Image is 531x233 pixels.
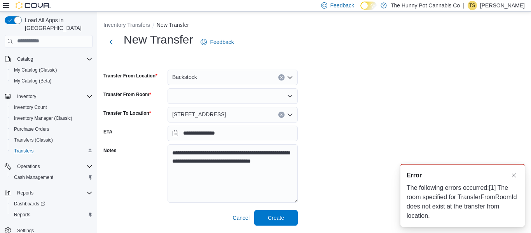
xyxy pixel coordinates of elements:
span: Cancel [232,214,250,222]
button: Catalog [2,54,96,65]
button: Reports [14,188,37,198]
h1: New Transfer [124,32,193,47]
span: My Catalog (Classic) [14,67,57,73]
span: Load All Apps in [GEOGRAPHIC_DATA] [22,16,93,32]
input: Dark Mode [360,2,377,10]
span: Feedback [330,2,354,9]
p: | [463,1,465,10]
span: Cash Management [11,173,93,182]
a: Dashboards [11,199,48,208]
span: My Catalog (Beta) [14,78,52,84]
span: Inventory Manager (Classic) [11,114,93,123]
button: Reports [8,209,96,220]
a: Inventory Manager (Classic) [11,114,75,123]
button: Clear input [278,112,285,118]
span: Create [268,214,284,222]
input: Press the down key to open a popover containing a calendar. [168,126,298,141]
span: Reports [17,190,33,196]
button: Open list of options [287,112,293,118]
button: Operations [2,161,96,172]
label: Transfer From Location [103,73,157,79]
span: Transfers [14,148,33,154]
div: Notification [407,171,519,180]
button: Transfers (Classic) [8,135,96,145]
button: Cash Management [8,172,96,183]
button: New Transfer [157,22,189,28]
nav: An example of EuiBreadcrumbs [103,21,525,30]
div: Tash Slothouber [468,1,477,10]
span: Operations [17,163,40,170]
span: My Catalog (Beta) [11,76,93,86]
span: Dashboards [14,201,45,207]
span: TS [469,1,475,10]
a: Feedback [197,34,237,50]
span: Transfers (Classic) [11,135,93,145]
span: Cash Management [14,174,53,180]
span: My Catalog (Classic) [11,65,93,75]
span: Inventory [14,92,93,101]
span: Purchase Orders [14,126,49,132]
button: Inventory [14,92,39,101]
button: My Catalog (Beta) [8,75,96,86]
button: Open list of options [287,74,293,81]
label: Transfer To Location [103,110,151,116]
button: Inventory Transfers [103,22,150,28]
span: Inventory [17,93,36,100]
button: My Catalog (Classic) [8,65,96,75]
span: Reports [14,188,93,198]
a: Inventory Count [11,103,50,112]
a: Reports [11,210,33,219]
span: Feedback [210,38,234,46]
a: Dashboards [8,198,96,209]
button: Clear input [278,74,285,81]
a: My Catalog (Classic) [11,65,60,75]
span: Inventory Manager (Classic) [14,115,72,121]
label: Notes [103,147,116,154]
button: Inventory [2,91,96,102]
a: My Catalog (Beta) [11,76,55,86]
button: Create [254,210,298,226]
span: Catalog [17,56,33,62]
button: Cancel [229,210,253,226]
img: Cova [16,2,51,9]
button: Purchase Orders [8,124,96,135]
span: Transfers [11,146,93,156]
button: Dismiss toast [509,171,519,180]
span: [STREET_ADDRESS] [172,110,226,119]
span: Transfers (Classic) [14,137,53,143]
button: Reports [2,187,96,198]
span: Dashboards [11,199,93,208]
span: Reports [11,210,93,219]
button: Next [103,34,119,50]
span: Purchase Orders [11,124,93,134]
button: Transfers [8,145,96,156]
span: Inventory Count [14,104,47,110]
p: [PERSON_NAME] [480,1,525,10]
span: Error [407,171,422,180]
button: Catalog [14,54,36,64]
div: The following errors occurred:[1] The room specified for TransferFromRoomId does not exist at the... [407,183,519,221]
span: Reports [14,212,30,218]
a: Transfers [11,146,37,156]
a: Purchase Orders [11,124,52,134]
span: Operations [14,162,93,171]
label: Transfer From Room [103,91,151,98]
span: Inventory Count [11,103,93,112]
a: Cash Management [11,173,56,182]
button: Inventory Manager (Classic) [8,113,96,124]
button: Inventory Count [8,102,96,113]
p: The Hunny Pot Cannabis Co [391,1,460,10]
label: ETA [103,129,112,135]
button: Operations [14,162,43,171]
button: Open list of options [287,93,293,99]
span: Backstock [172,72,197,82]
span: Catalog [14,54,93,64]
a: Transfers (Classic) [11,135,56,145]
